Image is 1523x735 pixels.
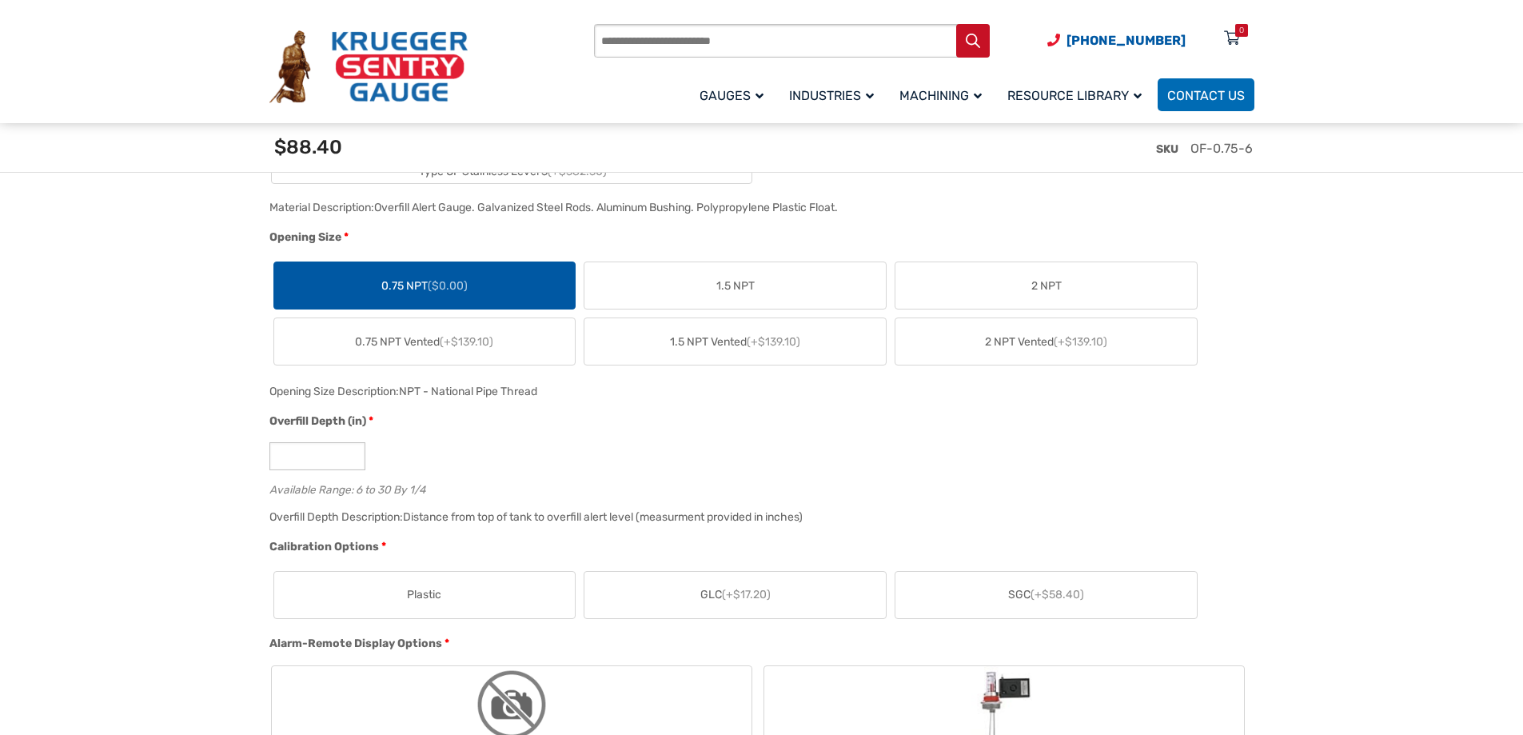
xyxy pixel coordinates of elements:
a: Machining [890,76,998,114]
a: Contact Us [1158,78,1254,111]
a: Industries [779,76,890,114]
span: ($0.00) [428,279,468,293]
span: (+$58.40) [1031,588,1084,601]
span: Calibration Options [269,540,379,553]
span: Overfill Depth Description: [269,510,403,524]
abbr: required [381,538,386,555]
span: 0.75 NPT [381,278,468,294]
div: NPT - National Pipe Thread [399,385,537,398]
abbr: required [369,413,373,429]
span: (+$139.10) [1054,335,1107,349]
span: [PHONE_NUMBER] [1066,33,1186,48]
span: (+$139.10) [747,335,800,349]
img: Krueger Sentry Gauge [269,30,468,104]
div: Available Range: 6 to 30 By 1/4 [269,480,1246,495]
span: (+$139.10) [440,335,493,349]
span: Contact Us [1167,88,1245,103]
span: Industries [789,88,874,103]
abbr: required [344,229,349,246]
span: Gauges [700,88,763,103]
abbr: required [445,635,449,652]
span: Opening Size [269,230,341,244]
span: 2 NPT [1031,278,1062,294]
span: OF-0.75-6 [1190,141,1253,156]
span: Material Description: [269,201,374,214]
span: 2 NPT Vented [985,334,1107,350]
span: 0.75 NPT Vented [355,334,493,350]
span: Plastic [407,586,441,603]
div: Distance from top of tank to overfill alert level (measurment provided in inches) [403,510,803,524]
div: 0 [1239,24,1244,37]
span: GLC [700,586,771,603]
div: Overfill Alert Gauge. Galvanized Steel Rods. Aluminum Bushing. Polypropylene Plastic Float. [374,201,838,214]
span: Overfill Depth (in) [269,414,366,428]
a: Resource Library [998,76,1158,114]
span: Alarm-Remote Display Options [269,637,442,650]
span: 1.5 NPT Vented [670,334,800,350]
a: Phone Number (920) 434-8860 [1047,30,1186,50]
span: (+$17.20) [722,588,771,601]
span: SKU [1156,142,1178,156]
span: Resource Library [1007,88,1142,103]
span: 1.5 NPT [716,278,755,294]
span: Machining [899,88,982,103]
span: Opening Size Description: [269,385,399,398]
a: Gauges [690,76,779,114]
span: SGC [1008,586,1084,603]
